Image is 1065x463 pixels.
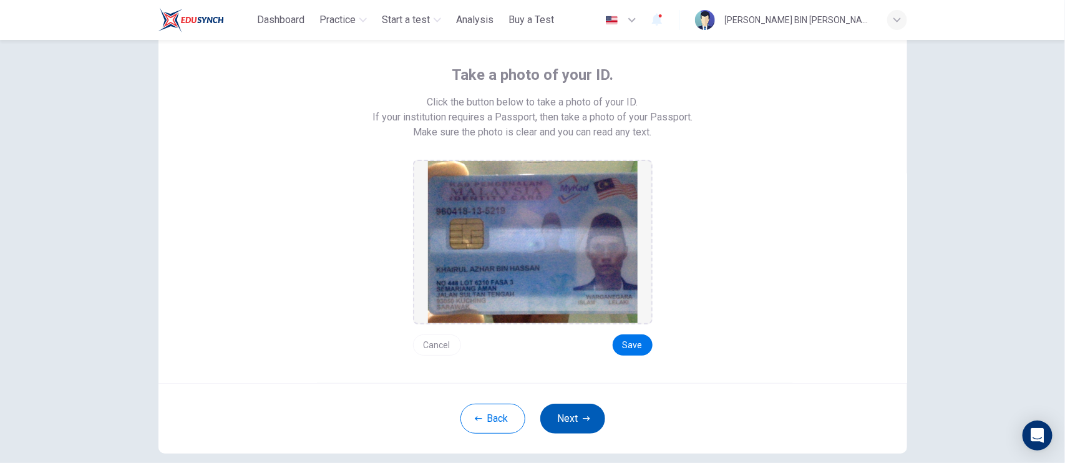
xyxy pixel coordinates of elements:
[382,12,430,27] span: Start a test
[158,7,224,32] img: ELTC logo
[456,12,494,27] span: Analysis
[725,12,872,27] div: [PERSON_NAME] BIN [PERSON_NAME]
[377,9,446,31] button: Start a test
[413,334,461,356] button: Cancel
[428,161,638,323] img: preview screemshot
[460,404,525,434] button: Back
[503,9,559,31] button: Buy a Test
[252,9,309,31] button: Dashboard
[613,334,653,356] button: Save
[540,404,605,434] button: Next
[452,65,613,85] span: Take a photo of your ID.
[257,12,304,27] span: Dashboard
[508,12,554,27] span: Buy a Test
[604,16,620,25] img: en
[372,95,693,125] span: Click the button below to take a photo of your ID. If your institution requires a Passport, then ...
[314,9,372,31] button: Practice
[319,12,356,27] span: Practice
[414,125,652,140] span: Make sure the photo is clear and you can read any text.
[451,9,498,31] button: Analysis
[1023,421,1053,451] div: Open Intercom Messenger
[695,10,715,30] img: Profile picture
[158,7,253,32] a: ELTC logo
